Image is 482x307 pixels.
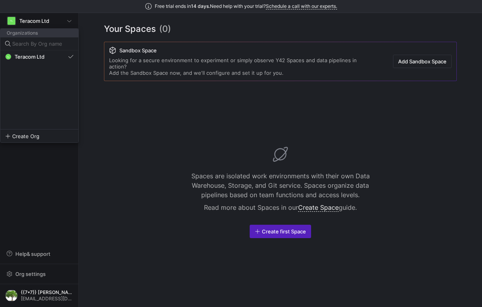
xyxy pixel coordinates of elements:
[0,130,78,142] a: Create Org
[12,133,39,139] span: Create Org
[0,29,78,37] span: Organizations
[5,54,74,60] button: TLTeracom Ltd
[5,54,11,60] div: TL
[15,54,44,60] span: Teracom Ltd
[12,41,74,47] input: Search By Org name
